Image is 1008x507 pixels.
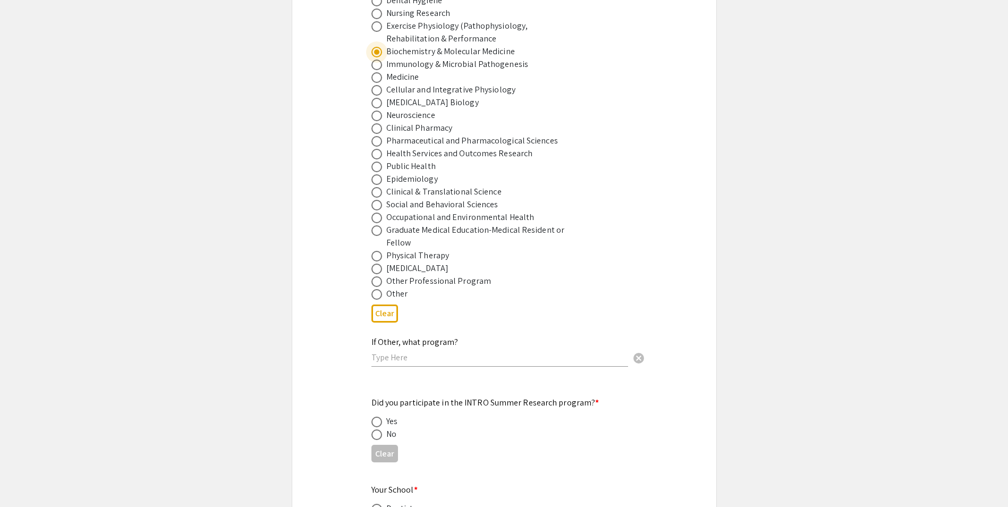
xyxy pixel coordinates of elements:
div: Exercise Physiology (Pathophysiology, Rehabilitation & Performance [386,20,572,45]
iframe: Chat [8,459,45,499]
div: Other Professional Program [386,275,492,288]
div: Graduate Medical Education-Medical Resident or Fellow [386,224,572,249]
mat-label: Did you participate in the INTRO Summer Research program? [371,397,599,408]
div: No [386,428,396,441]
div: Health Services and Outcomes Research [386,147,533,160]
div: Social and Behavioral Sciences [386,198,498,211]
div: Immunology & Microbial Pathogenesis [386,58,529,71]
button: Clear [371,445,398,462]
div: Medicine [386,71,419,83]
div: Biochemistry & Molecular Medicine [386,45,515,58]
div: Physical Therapy [386,249,450,262]
div: Occupational and Environmental Health [386,211,535,224]
div: Nursing Research [386,7,451,20]
mat-label: If Other, what program? [371,336,458,348]
div: Yes [386,415,397,428]
div: Pharmaceutical and Pharmacological Sciences [386,134,558,147]
div: [MEDICAL_DATA] [386,262,448,275]
div: Public Health [386,160,436,173]
div: Neuroscience [386,109,435,122]
button: Clear [371,305,398,322]
mat-label: Your School [371,484,418,495]
span: cancel [632,352,645,365]
div: Cellular and Integrative Physiology [386,83,516,96]
div: Epidemiology [386,173,438,185]
div: Clinical & Translational Science [386,185,502,198]
button: Clear [628,347,649,368]
div: Other [386,288,408,300]
div: Clinical Pharmacy [386,122,453,134]
div: [MEDICAL_DATA] Biology [386,96,479,109]
input: Type Here [371,352,628,363]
